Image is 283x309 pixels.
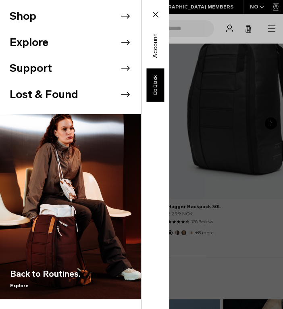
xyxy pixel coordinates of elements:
[147,41,164,50] a: Account
[146,68,164,102] a: Db Black
[10,86,78,103] button: Lost & Found
[10,282,81,289] span: Explore
[151,33,160,58] span: Account
[10,34,48,51] button: Explore
[10,8,36,25] button: Shop
[10,267,81,280] span: Back to Routines.
[10,60,52,77] button: Support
